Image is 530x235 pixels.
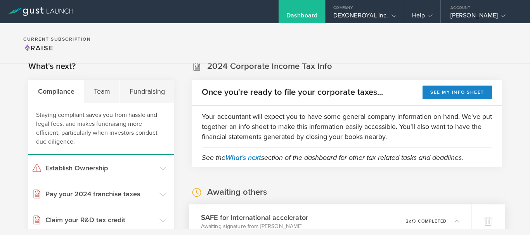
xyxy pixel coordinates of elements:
h3: Pay your 2024 franchise taxes [45,189,156,199]
div: Help [412,12,433,23]
h3: Establish Ownership [45,163,156,173]
h3: SAFE for International accelerator [201,212,308,222]
h2: What's next? [28,61,76,72]
p: Your accountant will expect you to have some general company information on hand. We've put toget... [202,111,492,142]
div: Dashboard [286,12,317,23]
em: See the section of the dashboard for other tax related tasks and deadlines. [202,153,463,162]
div: DEXONEROYAL Inc. [333,12,396,23]
a: What's next [225,153,261,162]
div: Team [84,80,120,103]
div: Fundraising [120,80,174,103]
h2: Awaiting others [207,187,267,198]
h2: Once you're ready to file your corporate taxes... [202,87,383,98]
div: Compliance [28,80,84,103]
div: [PERSON_NAME] [450,12,516,23]
div: Staying compliant saves you from hassle and legal fees, and makes fundraising more efficient, par... [28,103,174,155]
button: See my info sheet [423,86,492,99]
h2: 2024 Corporate Income Tax Info [207,61,332,72]
p: Awaiting signature from [PERSON_NAME] [201,222,308,230]
span: Raise [23,44,54,52]
p: 2 3 completed [406,219,447,223]
em: of [409,218,413,223]
h2: Current Subscription [23,37,91,41]
h3: Claim your R&D tax credit [45,215,156,225]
